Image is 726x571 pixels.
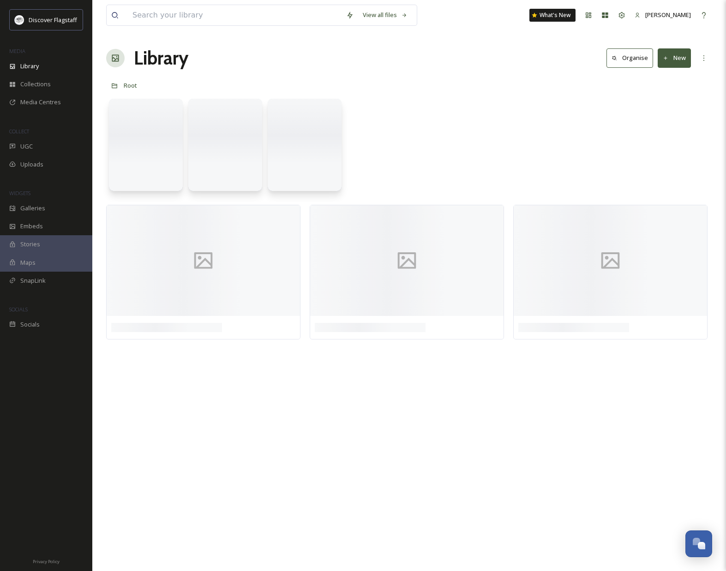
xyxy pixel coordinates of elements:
[9,190,30,196] span: WIDGETS
[645,11,691,19] span: [PERSON_NAME]
[124,80,137,91] a: Root
[9,306,28,313] span: SOCIALS
[20,258,36,267] span: Maps
[529,9,576,22] a: What's New
[9,128,29,135] span: COLLECT
[685,530,712,557] button: Open Chat
[20,320,40,329] span: Socials
[20,160,43,169] span: Uploads
[358,6,412,24] a: View all files
[20,142,33,151] span: UGC
[15,15,24,24] img: Untitled%20design%20(1).png
[9,48,25,54] span: MEDIA
[630,6,696,24] a: [PERSON_NAME]
[124,81,137,89] span: Root
[20,276,46,285] span: SnapLink
[29,16,77,24] span: Discover Flagstaff
[606,48,653,67] button: Organise
[20,98,61,107] span: Media Centres
[20,80,51,89] span: Collections
[606,48,658,67] a: Organise
[33,559,60,565] span: Privacy Policy
[20,62,39,71] span: Library
[20,204,45,213] span: Galleries
[134,44,188,72] a: Library
[20,240,40,249] span: Stories
[20,222,43,231] span: Embeds
[658,48,691,67] button: New
[128,5,342,25] input: Search your library
[33,555,60,566] a: Privacy Policy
